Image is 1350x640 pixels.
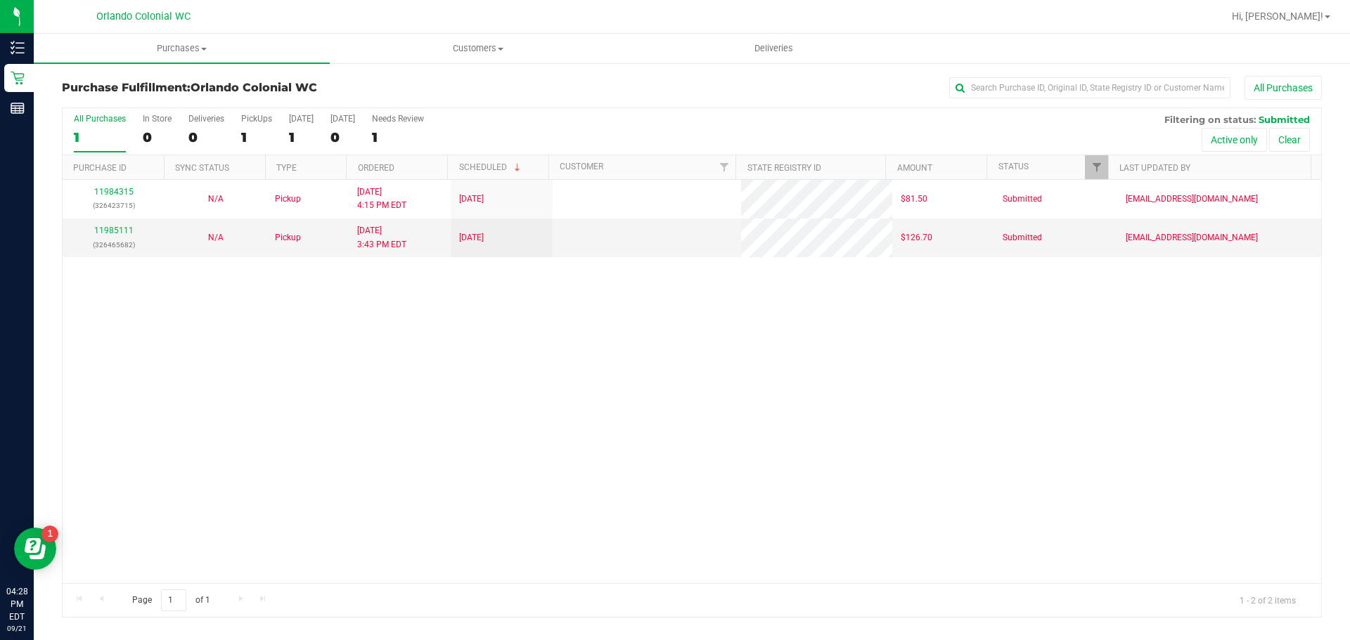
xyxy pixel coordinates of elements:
[94,226,134,235] a: 11985111
[459,162,523,172] a: Scheduled
[120,589,221,611] span: Page of 1
[1228,589,1307,610] span: 1 - 2 of 2 items
[357,224,406,251] span: [DATE] 3:43 PM EDT
[1202,128,1267,152] button: Active only
[14,528,56,570] iframe: Resource center
[175,163,229,173] a: Sync Status
[241,114,272,124] div: PickUps
[71,238,156,252] p: (326465682)
[94,187,134,197] a: 11984315
[1003,192,1042,206] span: Submitted
[358,163,394,173] a: Ordered
[11,101,25,115] inline-svg: Reports
[1003,231,1042,244] span: Submitted
[289,129,314,145] div: 1
[161,589,186,611] input: 1
[11,41,25,55] inline-svg: Inventory
[74,114,126,124] div: All Purchases
[208,192,224,206] button: N/A
[275,231,301,244] span: Pickup
[73,163,127,173] a: Purchase ID
[330,114,355,124] div: [DATE]
[1126,192,1258,206] span: [EMAIL_ADDRESS][DOMAIN_NAME]
[289,114,314,124] div: [DATE]
[901,192,927,206] span: $81.50
[41,525,58,542] iframe: Resource center unread badge
[6,623,27,634] p: 09/21
[208,233,224,242] span: Not Applicable
[74,129,126,145] div: 1
[1164,114,1256,125] span: Filtering on status:
[372,129,424,145] div: 1
[897,163,932,173] a: Amount
[1126,231,1258,244] span: [EMAIL_ADDRESS][DOMAIN_NAME]
[1232,11,1323,22] span: Hi, [PERSON_NAME]!
[1119,163,1190,173] a: Last Updated By
[62,81,482,94] h3: Purchase Fulfillment:
[330,34,626,63] a: Customers
[276,163,297,173] a: Type
[459,231,484,244] span: [DATE]
[11,71,25,85] inline-svg: Retail
[71,199,156,212] p: (326423715)
[735,42,812,55] span: Deliveries
[560,162,603,171] a: Customer
[1085,155,1108,179] a: Filter
[34,34,330,63] a: Purchases
[1269,128,1310,152] button: Clear
[188,114,224,124] div: Deliveries
[626,34,922,63] a: Deliveries
[143,129,172,145] div: 0
[949,77,1230,98] input: Search Purchase ID, Original ID, State Registry ID or Customer Name...
[330,42,625,55] span: Customers
[459,192,484,206] span: [DATE]
[275,192,301,206] span: Pickup
[96,11,191,22] span: Orlando Colonial WC
[208,194,224,204] span: Not Applicable
[901,231,932,244] span: $126.70
[357,185,406,212] span: [DATE] 4:15 PM EDT
[330,129,355,145] div: 0
[1245,76,1322,100] button: All Purchases
[712,155,735,179] a: Filter
[372,114,424,124] div: Needs Review
[747,163,821,173] a: State Registry ID
[6,585,27,623] p: 04:28 PM EDT
[143,114,172,124] div: In Store
[998,162,1029,171] a: Status
[34,42,330,55] span: Purchases
[208,231,224,244] button: N/A
[1259,114,1310,125] span: Submitted
[241,129,272,145] div: 1
[191,81,317,94] span: Orlando Colonial WC
[188,129,224,145] div: 0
